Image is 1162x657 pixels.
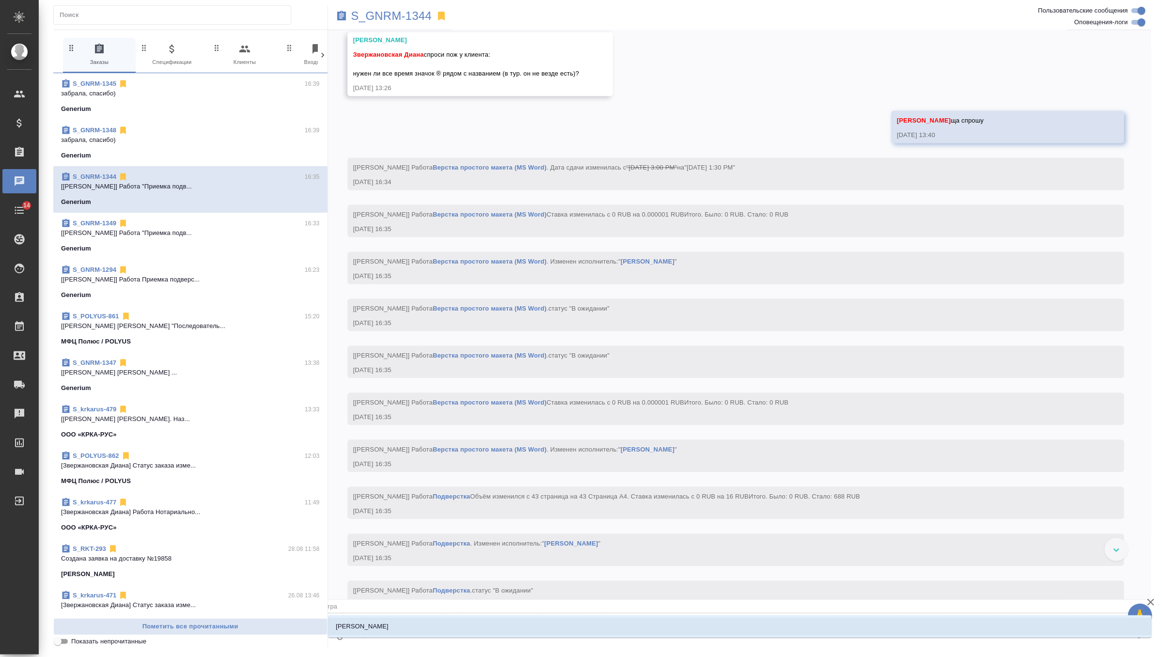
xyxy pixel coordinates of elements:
[618,446,677,454] span: " "
[53,445,328,492] div: S_POLYUS-86212:03[Звержановская Диана] Статус заказа изме...МФЦ Полюс / POLYUS
[53,538,328,585] div: S_RKT-29328.08 11:58Создана заявка на доставку №19858[PERSON_NAME]
[353,178,1091,188] div: [DATE] 16:34
[621,446,675,454] a: [PERSON_NAME]
[305,451,320,461] p: 12:03
[542,540,600,547] span: " "
[61,290,91,300] p: Generium
[684,211,788,219] span: Итого. Было: 0 RUB. Стало: 0 RUB
[53,166,328,213] div: S_GNRM-134416:35[[PERSON_NAME]] Работа "Приемка подв...Generium
[305,405,320,414] p: 13:33
[140,43,204,67] span: Спецификации
[212,43,277,67] span: Клиенты
[60,8,291,22] input: Поиск
[472,587,533,594] span: статус "В ожидании"
[353,272,1091,282] div: [DATE] 16:35
[353,319,1091,328] div: [DATE] 16:35
[353,258,677,266] span: [[PERSON_NAME]] Работа . Изменен исполнитель:
[61,569,115,579] p: [PERSON_NAME]
[288,591,320,600] p: 26.08 13:46
[1074,17,1128,27] span: Оповещения-логи
[2,198,36,222] a: 14
[897,117,984,125] span: ща спрошу
[61,507,320,517] p: [Звержановская Диана] Работа Нотариально...
[305,312,320,321] p: 15:20
[53,399,328,445] div: S_krkarus-47913:33[[PERSON_NAME] [PERSON_NAME]. Наз...ООО «КРКА-РУС»
[433,164,547,172] a: Верстка простого макета (MS Word)
[353,540,601,547] span: [[PERSON_NAME]] Работа . Изменен исполнитель:
[108,544,118,554] svg: Отписаться
[549,352,610,360] span: статус "В ожидании"
[59,621,322,632] span: Пометить все прочитанными
[1132,606,1148,626] span: 🙏
[353,164,736,172] span: [[PERSON_NAME]] Работа . Дата сдачи изменилась с на
[621,258,675,266] a: [PERSON_NAME]
[897,131,1090,141] div: [DATE] 13:40
[53,306,328,352] div: S_POLYUS-86115:20[[PERSON_NAME] [PERSON_NAME] "Последователь...МФЦ Полюс / POLYUS
[353,352,610,360] span: [[PERSON_NAME]] Работа .
[618,258,677,266] span: " "
[433,305,547,313] a: Верстка простого макета (MS Word)
[118,358,128,368] svg: Отписаться
[549,305,610,313] span: статус "В ожидании"
[17,201,36,210] span: 14
[61,523,117,532] p: ООО «КРКА-РУС»
[305,358,320,368] p: 13:38
[1038,6,1128,16] span: Пользовательские сообщения
[433,399,547,407] a: Верстка простого макета (MS Word)
[61,368,320,377] p: [[PERSON_NAME] [PERSON_NAME] ...
[353,446,677,454] span: [[PERSON_NAME]] Работа . Изменен исполнитель:
[433,258,547,266] a: Верстка простого макета (MS Word)
[118,405,128,414] svg: Отписаться
[749,493,860,501] span: Итого. Было: 0 RUB. Стало: 688 RUB
[305,79,320,89] p: 16:39
[351,11,432,21] a: S_GNRM-1344
[61,228,320,238] p: [[PERSON_NAME]] Работа "Приемка подв...
[61,182,320,191] p: [[PERSON_NAME]] Работа "Приемка подв...
[73,406,116,413] a: S_krkarus-479
[1128,604,1152,628] button: 🙏
[897,117,951,125] span: [PERSON_NAME]
[73,313,119,320] a: S_POLYUS-861
[288,544,320,554] p: 28.08 11:58
[61,430,117,439] p: ООО «КРКА-РУС»
[353,35,580,45] div: [PERSON_NAME]
[353,493,861,501] span: [[PERSON_NAME]] Работа Объём изменился c 43 страница на 43 Страница А4. Ставка изменилась c 0 RUB...
[61,89,320,98] p: забрала, спасибо)
[67,43,76,52] svg: Зажми и перетащи, чтобы поменять порядок вкладок
[53,352,328,399] div: S_GNRM-134713:38[[PERSON_NAME] [PERSON_NAME] ...Generium
[53,213,328,259] div: S_GNRM-134916:33[[PERSON_NAME]] Работа "Приемка подв...Generium
[433,540,470,547] a: Подверстка
[61,275,320,284] p: [[PERSON_NAME]] Работа Приемка подверс...
[73,499,116,506] a: S_krkarus-477
[627,164,677,172] span: "[DATE] 3:00 PM"
[61,337,131,346] p: МФЦ Полюс / POLYUS
[73,126,116,134] a: S_GNRM-1348
[61,321,320,331] p: [[PERSON_NAME] [PERSON_NAME] "Последователь...
[353,366,1091,375] div: [DATE] 16:35
[353,51,580,78] span: спроси пож у клиента: нужен ли все время значок ® рядом с названием (в тур. он не везде есть)?
[353,51,424,58] span: Звержановская Диана
[684,399,788,407] span: Итого. Было: 0 RUB. Стало: 0 RUB
[73,173,116,180] a: S_GNRM-1344
[61,461,320,470] p: [Звержановская Диана] Статус заказа изме...
[73,545,106,552] a: S_RKT-293
[61,135,320,145] p: забрала, спасибо)
[118,591,128,600] svg: Отписаться
[73,592,116,599] a: S_krkarus-471
[336,622,389,631] p: [PERSON_NAME]
[61,554,320,563] p: Создана заявка на доставку №19858
[61,151,91,160] p: Generium
[353,225,1091,235] div: [DATE] 16:35
[61,197,91,207] p: Generium
[73,219,116,227] a: S_GNRM-1349
[61,616,117,626] p: ООО «КРКА-РУС»
[305,498,320,507] p: 11:49
[684,164,735,172] span: "[DATE] 1:30 PM"
[353,211,789,219] span: [[PERSON_NAME]] Работа Ставка изменилась с 0 RUB на 0.000001 RUB
[285,43,350,67] span: Входящие
[53,618,328,635] button: Пометить все прочитанными
[433,352,547,360] a: Верстка простого макета (MS Word)
[353,554,1091,563] div: [DATE] 16:35
[73,80,116,87] a: S_GNRM-1345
